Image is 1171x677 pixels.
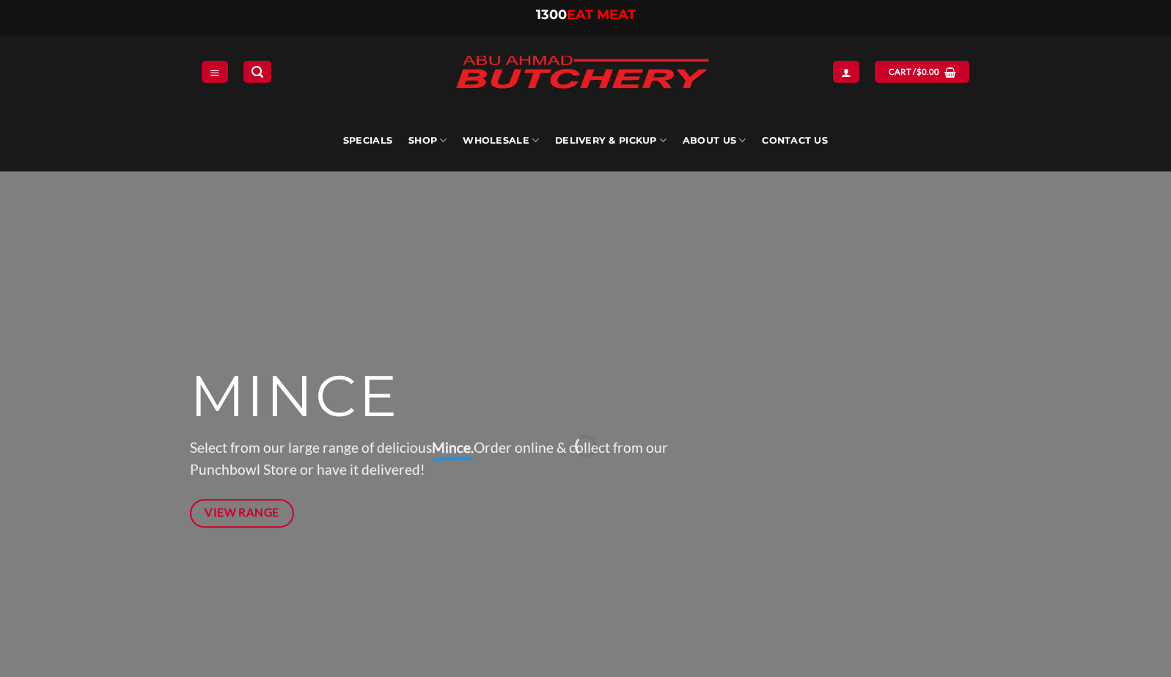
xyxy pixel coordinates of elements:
[202,61,228,82] a: Menu
[683,110,746,171] a: About Us
[190,499,295,528] a: View Range
[762,110,828,171] a: Contact Us
[190,439,668,478] span: Select from our large range of delicious Order online & collect from our Punchbowl Store or have ...
[917,65,922,78] span: $
[567,7,636,23] span: EAT MEAT
[917,67,940,76] bdi: 0.00
[343,110,392,171] a: Specials
[536,7,636,23] a: 1300EAT MEAT
[875,61,969,82] a: View cart
[432,439,474,456] strong: Mince.
[205,503,279,522] span: View Range
[536,7,567,23] span: 1300
[408,110,447,171] a: SHOP
[555,110,667,171] a: Delivery & Pickup
[833,61,859,82] a: Login
[889,65,940,78] span: Cart /
[443,45,722,101] img: Abu Ahmad Butchery
[243,61,271,82] a: Search
[190,361,399,432] span: MINCE
[463,110,539,171] a: Wholesale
